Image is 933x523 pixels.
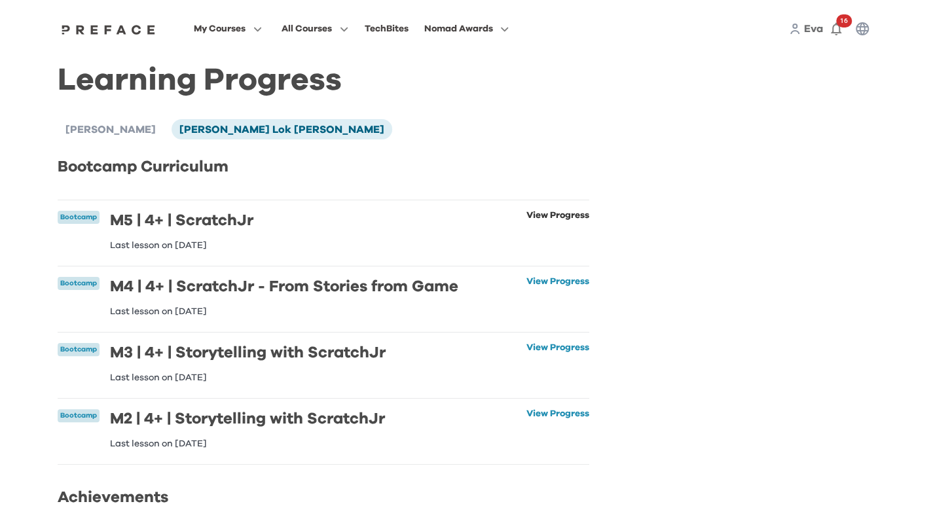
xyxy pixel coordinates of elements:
h6: M5 | 4+ | ScratchJr [110,211,253,230]
span: My Courses [194,21,246,37]
p: Last lesson on [DATE] [110,241,253,250]
h6: M3 | 4+ | Storytelling with ScratchJr [110,343,386,363]
span: 16 [836,14,852,27]
a: View Progress [526,343,589,382]
p: Bootcamp [60,278,97,289]
button: Nomad Awards [420,20,513,37]
button: 16 [823,16,849,42]
a: Eva [804,21,823,37]
h2: Achievements [58,486,590,509]
a: Preface Logo [58,24,159,34]
p: Bootcamp [60,344,97,355]
h6: M2 | 4+ | Storytelling with ScratchJr [110,409,385,429]
button: My Courses [190,20,266,37]
img: Preface Logo [58,24,159,35]
p: Bootcamp [60,410,97,422]
div: TechBites [364,21,408,37]
a: View Progress [526,277,589,316]
h1: Learning Progress [58,73,590,88]
button: All Courses [278,20,352,37]
h6: M4 | 4+ | ScratchJr - From Stories from Game [110,277,458,297]
p: Last lesson on [DATE] [110,439,385,448]
span: All Courses [282,21,332,37]
p: Last lesson on [DATE] [110,307,458,316]
span: Nomad Awards [424,21,492,37]
span: [PERSON_NAME] Lok [PERSON_NAME] [179,124,384,135]
p: Bootcamp [60,212,97,223]
a: View Progress [526,409,589,448]
p: Last lesson on [DATE] [110,373,386,382]
span: Eva [804,24,823,34]
a: View Progress [526,211,589,250]
span: [PERSON_NAME] [65,124,156,135]
h2: Bootcamp Curriculum [58,155,590,179]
